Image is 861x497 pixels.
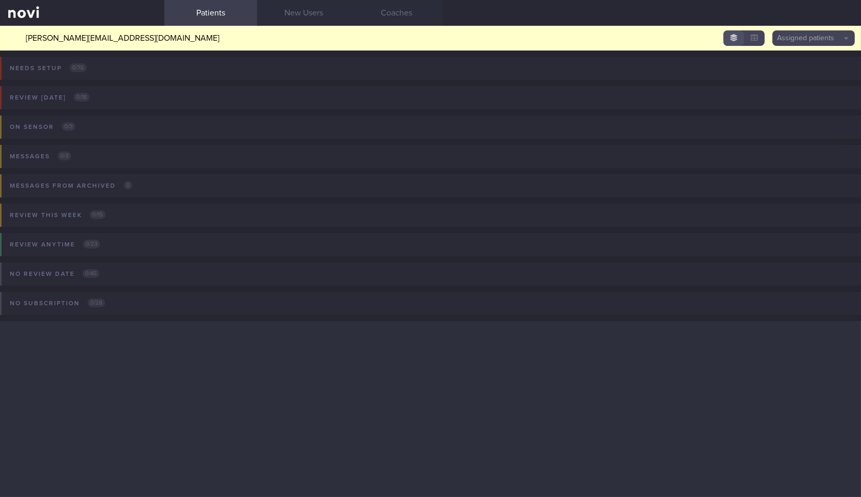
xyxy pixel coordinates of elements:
div: On sensor [7,120,78,134]
button: Assigned patients [772,30,855,46]
span: 0 / 45 [82,269,99,278]
div: Review anytime [7,238,103,252]
div: Review this week [7,208,108,222]
span: 0 / 3 [62,122,75,131]
span: 0 / 18 [74,93,90,102]
span: 0 / 3 [58,152,71,160]
div: No subscription [7,296,108,310]
span: 0 / 76 [70,63,87,72]
div: Messages from Archived [7,179,135,193]
div: Review [DATE] [7,91,92,105]
div: Messages [7,150,74,163]
div: Needs setup [7,61,89,75]
div: No review date [7,267,102,281]
span: 0 / 28 [88,299,105,307]
span: 0 [124,181,132,190]
span: 0 / 15 [90,210,106,219]
span: 0 / 23 [83,240,100,248]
